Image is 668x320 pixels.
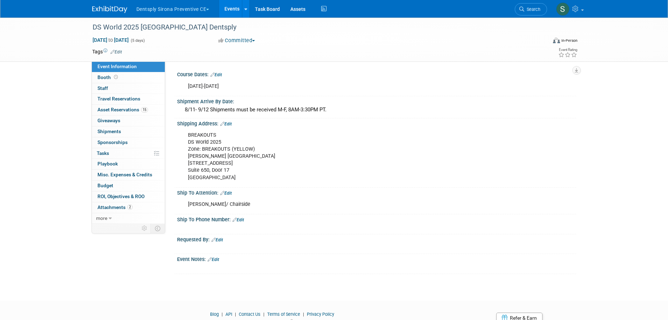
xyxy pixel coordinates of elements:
img: Format-Inperson.png [553,38,560,43]
img: ExhibitDay [92,6,127,13]
a: Asset Reservations15 [92,105,165,115]
a: Edit [232,217,244,222]
a: Search [515,3,547,15]
span: Sponsorships [97,139,128,145]
span: to [107,37,114,43]
div: Event Notes: [177,254,576,263]
div: Ship To Attention: [177,188,576,197]
a: Blog [210,312,219,317]
span: Tasks [97,150,109,156]
a: Attachments2 [92,202,165,213]
span: Search [524,7,540,12]
span: Shipments [97,129,121,134]
div: Requested By: [177,234,576,243]
a: Budget [92,181,165,191]
span: Budget [97,183,113,188]
a: Edit [211,237,223,242]
a: Sponsorships [92,137,165,148]
span: Travel Reservations [97,96,140,102]
td: Personalize Event Tab Strip [139,224,151,233]
div: Ship To Phone Number: [177,214,576,223]
span: Playbook [97,161,118,166]
span: | [262,312,266,317]
span: Giveaways [97,118,120,123]
a: Event Information [92,61,165,72]
a: Travel Reservations [92,94,165,104]
a: Edit [110,50,122,54]
a: Booth [92,72,165,83]
div: DS World 2025 [GEOGRAPHIC_DATA] Dentsply [90,21,537,34]
span: Asset Reservations [97,107,148,112]
a: Edit [208,257,219,262]
img: Samantha Meyers [556,2,569,16]
div: In-Person [561,38,578,43]
td: Toggle Event Tabs [150,224,165,233]
div: 8/11- 9/12 Shipments must be received M-F, 8AM-3:30PM PT. [182,104,571,115]
div: Event Rating [558,48,577,52]
a: Tasks [92,148,165,159]
a: Contact Us [239,312,261,317]
span: Booth [97,74,119,80]
span: 15 [141,107,148,112]
span: Event Information [97,64,137,69]
a: Staff [92,83,165,94]
a: Misc. Expenses & Credits [92,170,165,180]
a: Playbook [92,159,165,169]
span: Attachments [97,204,133,210]
div: BREAKOUTS DS World 2025 Zone: BREAKOUTS (YELLOW) [PERSON_NAME] [GEOGRAPHIC_DATA] [STREET_ADDRESS]... [183,128,499,185]
div: Event Format [506,37,578,47]
a: Privacy Policy [307,312,334,317]
div: [PERSON_NAME]/ Chairside [183,197,499,211]
td: Tags [92,48,122,55]
span: | [301,312,306,317]
span: 2 [127,204,133,210]
span: ROI, Objectives & ROO [97,194,144,199]
a: Edit [220,191,232,196]
a: Edit [210,72,222,77]
span: Booth not reserved yet [113,74,119,80]
div: Shipment Arrive By Date: [177,96,576,105]
a: Terms of Service [267,312,300,317]
div: Shipping Address: [177,118,576,128]
a: more [92,213,165,224]
a: Shipments [92,126,165,137]
span: Misc. Expenses & Credits [97,172,152,177]
span: | [233,312,238,317]
span: (5 days) [130,38,145,43]
a: ROI, Objectives & ROO [92,191,165,202]
span: [DATE] [DATE] [92,37,129,43]
button: Committed [216,37,258,44]
span: Staff [97,85,108,91]
span: | [220,312,224,317]
div: Course Dates: [177,69,576,78]
div: [DATE]-[DATE] [183,79,499,93]
a: Edit [220,122,232,126]
a: API [225,312,232,317]
a: Giveaways [92,116,165,126]
span: more [96,215,107,221]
